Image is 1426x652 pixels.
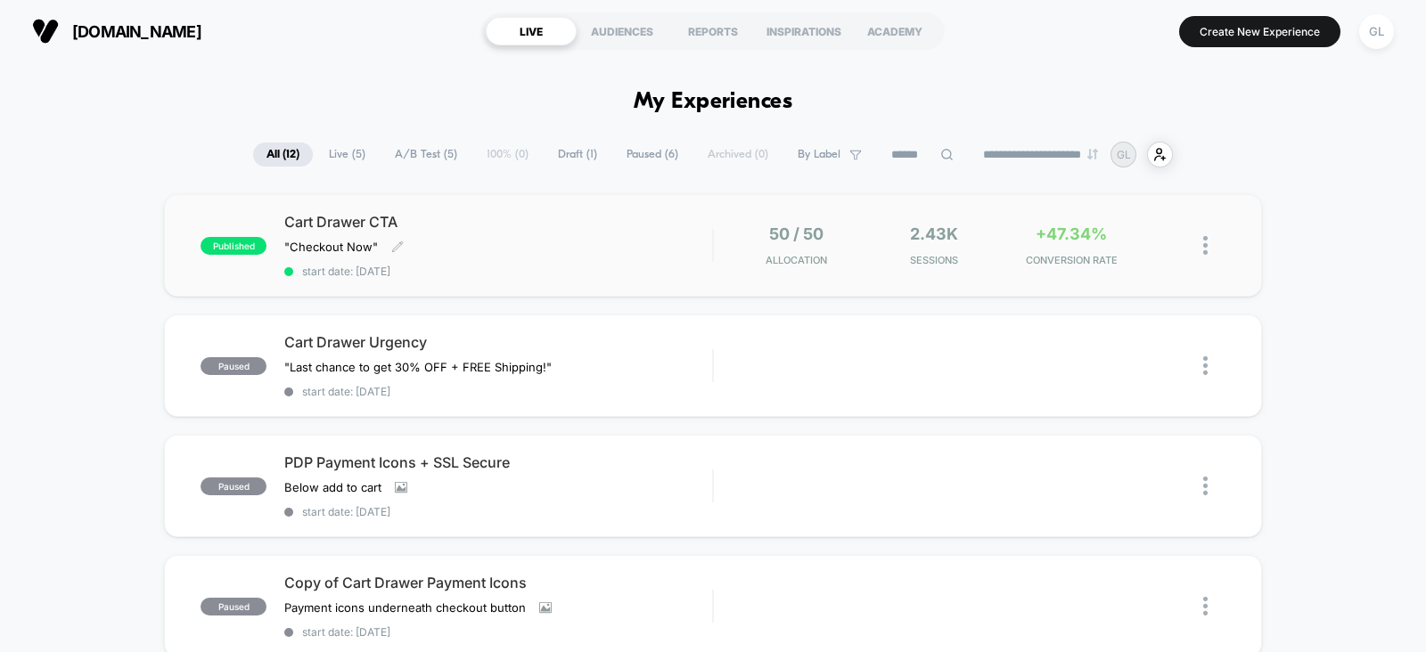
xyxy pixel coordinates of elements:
span: CONVERSION RATE [1007,254,1136,266]
span: Allocation [766,254,827,266]
div: Current time [473,376,514,395]
span: Cart Drawer Urgency [284,333,712,351]
input: Seek [13,347,717,364]
span: All ( 12 ) [253,143,313,167]
img: Visually logo [32,18,59,45]
span: A/B Test ( 5 ) [381,143,471,167]
span: Live ( 5 ) [316,143,379,167]
span: start date: [DATE] [284,505,712,518]
button: Play, NEW DEMO 2025-VEED.mp4 [9,371,37,400]
div: INSPIRATIONS [758,17,849,45]
span: 2.43k [910,224,958,243]
span: paused [201,477,266,495]
span: start date: [DATE] [284,625,712,639]
span: published [201,237,266,255]
button: GL [1354,13,1399,50]
img: end [1087,149,1098,159]
span: Below add to cart [284,480,381,494]
span: +47.34% [1036,224,1107,243]
span: paused [201,357,266,375]
input: Volume [599,378,652,395]
span: "Last chance to get 30% OFF + FREE Shipping!" [284,360,552,374]
img: close [1203,236,1208,255]
span: PDP Payment Icons + SSL Secure [284,453,712,471]
img: close [1203,597,1208,615]
span: [DOMAIN_NAME] [72,22,201,41]
span: start date: [DATE] [284,385,712,398]
button: Create New Experience [1179,16,1340,47]
span: "Checkout Now" [284,240,378,254]
span: Paused ( 6 ) [613,143,692,167]
img: close [1203,356,1208,375]
div: REPORTS [668,17,758,45]
span: Copy of Cart Drawer Payment Icons [284,574,712,591]
button: [DOMAIN_NAME] [27,17,207,45]
button: Play, NEW DEMO 2025-VEED.mp4 [342,183,385,226]
h1: My Experiences [634,89,793,115]
span: Draft ( 1 ) [545,143,611,167]
span: Cart Drawer CTA [284,213,712,231]
div: LIVE [486,17,577,45]
span: paused [201,598,266,615]
div: GL [1359,14,1394,49]
span: 50 / 50 [769,224,824,243]
span: By Label [798,148,840,161]
div: Duration [517,376,564,395]
span: Payment icons underneath checkout button [284,600,526,615]
img: close [1203,477,1208,495]
div: ACADEMY [849,17,940,45]
span: Sessions [869,254,998,266]
span: start date: [DATE] [284,265,712,278]
div: AUDIENCES [577,17,668,45]
p: GL [1117,148,1131,161]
